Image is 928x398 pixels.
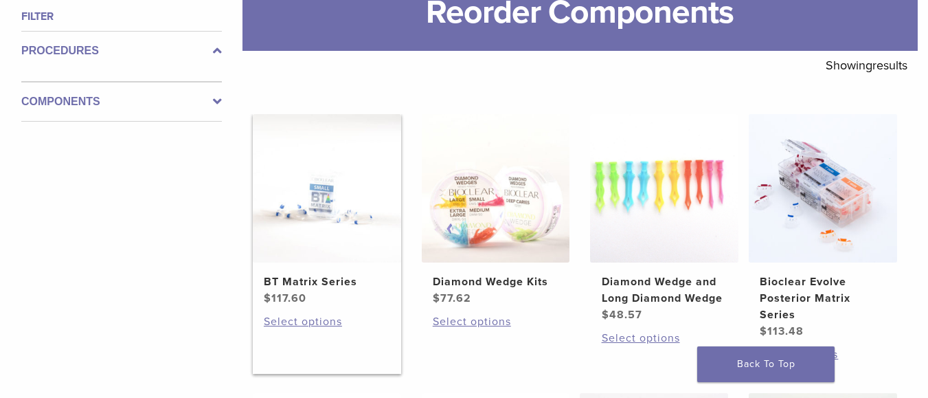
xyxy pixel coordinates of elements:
span: $ [433,291,440,305]
bdi: 77.62 [433,291,471,305]
p: Showing results [826,51,907,80]
h2: BT Matrix Series [264,274,389,290]
a: Select options for “Diamond Wedge Kits” [433,313,558,330]
img: BT Matrix Series [253,114,401,263]
h4: Filter [21,8,222,25]
a: Diamond Wedge and Long Diamond WedgeDiamond Wedge and Long Diamond Wedge $48.57 [590,114,738,323]
h2: Diamond Wedge Kits [433,274,558,290]
h2: Bioclear Evolve Posterior Matrix Series [760,274,885,323]
bdi: 117.60 [264,291,306,305]
span: $ [602,308,609,322]
a: Bioclear Evolve Posterior Matrix SeriesBioclear Evolve Posterior Matrix Series $113.48 [749,114,897,340]
bdi: 113.48 [760,324,804,338]
img: Diamond Wedge Kits [422,114,570,263]
span: $ [760,324,767,338]
img: Bioclear Evolve Posterior Matrix Series [749,114,897,263]
span: $ [264,291,271,305]
a: Diamond Wedge KitsDiamond Wedge Kits $77.62 [422,114,570,307]
a: Back To Top [697,346,835,382]
img: Diamond Wedge and Long Diamond Wedge [590,114,738,263]
label: Procedures [21,43,222,59]
label: Components [21,93,222,110]
a: Select options for “Diamond Wedge and Long Diamond Wedge” [602,330,727,346]
bdi: 48.57 [602,308,642,322]
a: BT Matrix SeriesBT Matrix Series $117.60 [253,114,401,307]
a: Select options for “BT Matrix Series” [264,313,389,330]
h2: Diamond Wedge and Long Diamond Wedge [602,274,727,307]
